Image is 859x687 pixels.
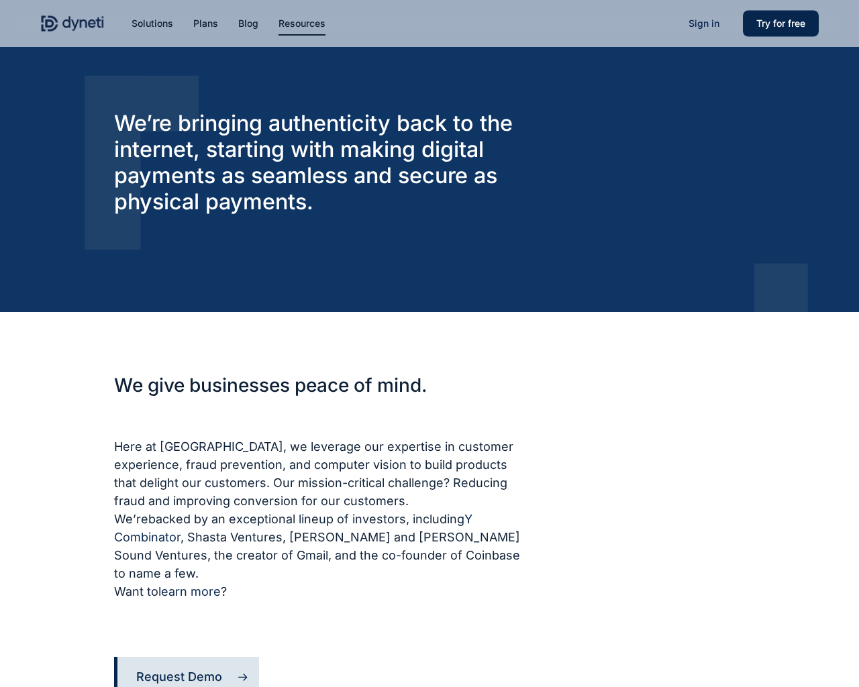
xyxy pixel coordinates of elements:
[675,16,733,31] a: Sign in
[193,16,218,31] a: Plans
[238,17,258,29] span: Blog
[132,17,173,29] span: Solutions
[136,670,222,684] span: Request Demo
[114,372,530,399] h3: We give businesses peace of mind.
[114,512,148,526] span: We’re
[193,17,218,29] span: Plans
[743,16,819,31] a: Try for free
[132,16,173,31] a: Solutions
[238,16,258,31] a: Blog
[756,17,805,29] span: Try for free
[279,16,325,31] a: Resources
[114,512,520,580] span: backed by an exceptional lineup of investors, including , Shasta Ventures, [PERSON_NAME] and [PER...
[114,439,513,508] span: Here at [GEOGRAPHIC_DATA], we leverage our expertise in customer experience, fraud prevention, an...
[158,584,221,598] a: learn more
[114,110,530,215] h3: We’re bringing authenticity back to the internet, starting with making digital payments as seamle...
[114,584,227,598] span: Want to ?
[279,17,325,29] span: Resources
[689,17,719,29] span: Sign in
